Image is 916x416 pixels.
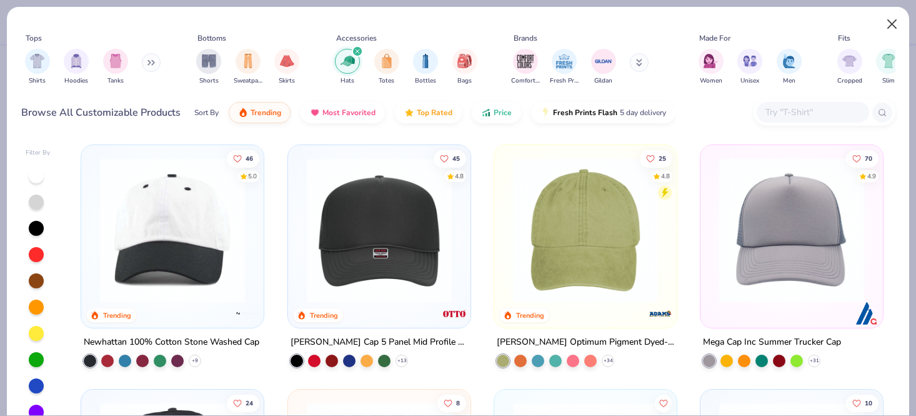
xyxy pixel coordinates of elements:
[783,76,795,86] span: Men
[699,49,724,86] div: filter for Women
[516,52,535,71] img: Comfort Colors Image
[457,54,471,68] img: Bags Image
[374,49,399,86] button: filter button
[103,49,128,86] button: filter button
[876,49,901,86] button: filter button
[882,76,895,86] span: Slim
[842,54,857,68] img: Cropped Image
[555,52,574,71] img: Fresh Prints Image
[703,335,841,350] div: Mega Cap Inc Summer Trucker Cap
[655,395,672,412] button: Like
[64,49,89,86] button: filter button
[25,49,50,86] button: filter button
[454,171,463,181] div: 4.8
[301,158,458,303] img: 31d1171b-c302-40d8-a1fe-679e4cf1ca7b
[64,49,89,86] div: filter for Hoodies
[25,49,50,86] div: filter for Shirts
[341,54,355,68] img: Hats Image
[442,301,467,326] img: Otto Cap logo
[310,108,320,118] img: most_fav.gif
[456,400,459,407] span: 8
[413,49,438,86] div: filter for Bottles
[251,108,281,118] span: Trending
[248,171,257,181] div: 5.0
[280,54,294,68] img: Skirts Image
[322,108,376,118] span: Most Favorited
[274,49,299,86] div: filter for Skirts
[876,49,901,86] div: filter for Slim
[241,54,255,68] img: Sweatpants Image
[777,49,802,86] div: filter for Men
[336,33,377,44] div: Accessories
[437,395,465,412] button: Like
[452,49,477,86] div: filter for Bags
[550,76,579,86] span: Fresh Prints
[837,49,862,86] div: filter for Cropped
[395,102,462,123] button: Top Rated
[550,49,579,86] button: filter button
[699,33,730,44] div: Made For
[397,357,406,365] span: + 13
[433,150,465,167] button: Like
[620,106,666,120] span: 5 day delivery
[196,49,221,86] button: filter button
[234,76,262,86] span: Sweatpants
[197,33,226,44] div: Bottoms
[659,155,666,161] span: 25
[419,54,432,68] img: Bottles Image
[511,49,540,86] button: filter button
[865,400,872,407] span: 10
[246,155,253,161] span: 46
[301,102,385,123] button: Most Favorited
[415,76,436,86] span: Bottles
[737,49,762,86] div: filter for Unisex
[417,108,452,118] span: Top Rated
[511,76,540,86] span: Comfort Colors
[507,158,664,303] img: 5bced5f3-53ea-498b-b5f0-228ec5730a9c
[196,49,221,86] div: filter for Shorts
[107,76,124,86] span: Tanks
[591,49,616,86] div: filter for Gildan
[202,54,216,68] img: Shorts Image
[594,76,612,86] span: Gildan
[664,158,822,303] img: 0f0f8abb-dbad-43ab-965c-cc6e30689a9a
[94,158,251,303] img: d77f1ec2-bb90-48d6-8f7f-dc067ae8652d
[379,76,394,86] span: Totes
[740,76,759,86] span: Unisex
[553,108,617,118] span: Fresh Prints Flash
[640,150,672,167] button: Like
[494,108,512,118] span: Price
[452,155,459,161] span: 45
[457,76,472,86] span: Bags
[234,49,262,86] div: filter for Sweatpants
[846,395,879,412] button: Like
[452,49,477,86] button: filter button
[594,52,613,71] img: Gildan Image
[497,335,674,350] div: [PERSON_NAME] Optimum Pigment Dyed-Cap
[737,49,762,86] button: filter button
[227,150,259,167] button: Like
[84,335,259,350] div: Newhattan 100% Cotton Stone Washed Cap
[246,400,253,407] span: 24
[743,54,757,68] img: Unisex Image
[26,33,42,44] div: Tops
[531,102,675,123] button: Fresh Prints Flash5 day delivery
[30,54,44,68] img: Shirts Image
[279,76,295,86] span: Skirts
[229,102,291,123] button: Trending
[880,13,904,36] button: Close
[238,108,248,118] img: trending.gif
[472,102,521,123] button: Price
[550,49,579,86] div: filter for Fresh Prints
[69,54,83,68] img: Hoodies Image
[374,49,399,86] div: filter for Totes
[882,54,895,68] img: Slim Image
[854,301,879,326] img: Mega Cap Inc logo
[103,49,128,86] div: filter for Tanks
[867,171,876,181] div: 4.9
[661,171,670,181] div: 4.8
[335,49,360,86] button: filter button
[704,54,718,68] img: Women Image
[274,49,299,86] button: filter button
[591,49,616,86] button: filter button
